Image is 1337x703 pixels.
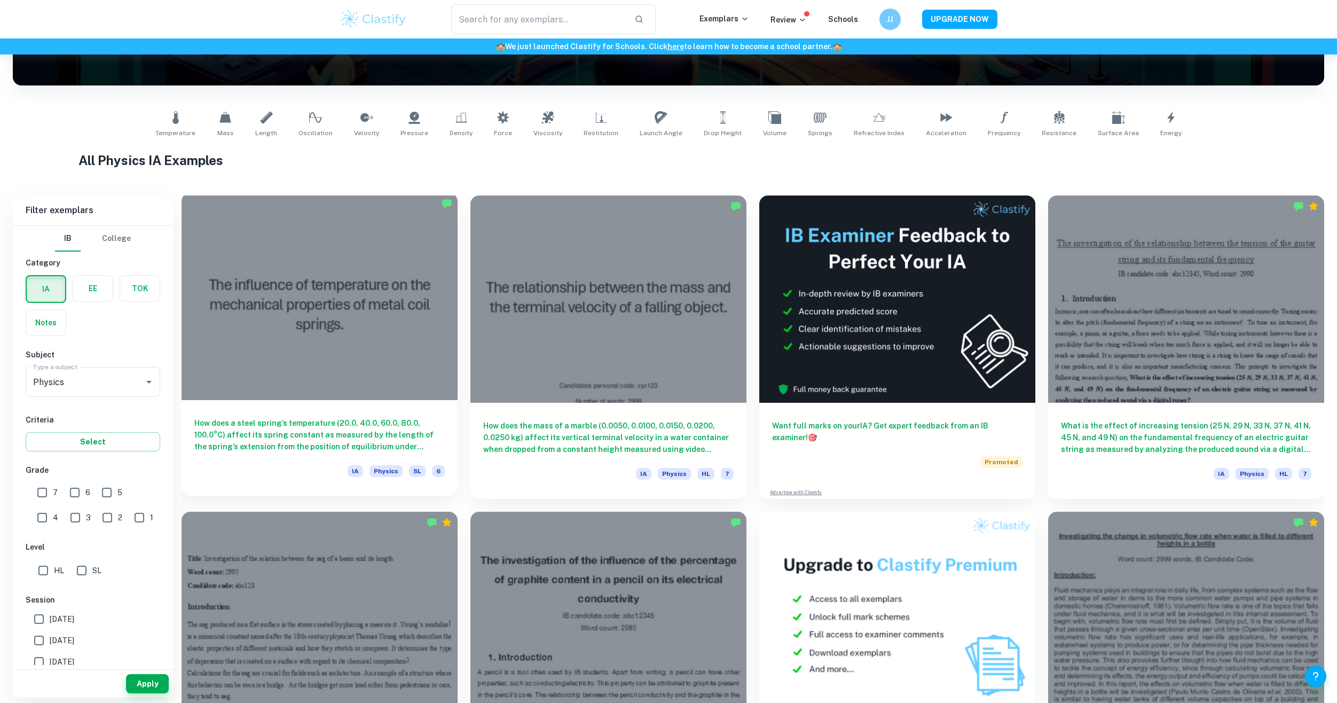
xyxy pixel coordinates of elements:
[770,489,822,496] a: Advertise with Clastify
[658,468,691,480] span: Physics
[763,128,787,138] span: Volume
[354,128,379,138] span: Velocity
[1308,517,1319,528] div: Premium
[483,420,734,455] h6: How does the mass of a marble (0.0050, 0.0100, 0.0150, 0.0200, 0.0250 kg) affect its vertical ter...
[1042,128,1076,138] span: Resistance
[808,433,817,442] span: 🎯
[85,487,90,498] span: 6
[759,196,1035,499] a: Want full marks on yourIA? Get expert feedback from an IB examiner!PromotedAdvertise with Clastify
[584,128,618,138] span: Restitution
[1160,128,1182,138] span: Energy
[182,196,458,499] a: How does a steel spring’s temperature (20.0, 40.0, 60.0, 80.0, 100.0°C) affect its spring constan...
[141,374,156,389] button: Open
[442,198,452,209] img: Marked
[808,128,832,138] span: Springs
[53,512,58,524] span: 4
[369,465,403,477] span: Physics
[533,128,562,138] span: Viscosity
[721,468,734,480] span: 7
[26,432,160,451] button: Select
[470,196,746,499] a: How does the mass of a marble (0.0050, 0.0100, 0.0150, 0.0200, 0.0250 kg) affect its vertical ter...
[126,674,169,693] button: Apply
[340,9,407,30] img: Clastify logo
[879,9,901,30] button: JJ
[1236,468,1269,480] span: Physics
[1299,468,1311,480] span: 7
[496,42,505,51] span: 🏫
[73,276,113,301] button: EE
[26,414,160,426] h6: Criteria
[667,42,684,51] a: here
[1098,128,1139,138] span: Surface Area
[427,517,437,528] img: Marked
[33,362,77,371] label: Type a subject
[1214,468,1229,480] span: IA
[828,15,858,24] a: Schools
[78,151,1259,170] h1: All Physics IA Examples
[50,613,74,625] span: [DATE]
[1293,517,1304,528] img: Marked
[926,128,966,138] span: Acceleration
[55,226,131,252] div: Filter type choice
[155,128,195,138] span: Temperature
[442,517,452,528] div: Premium
[640,128,682,138] span: Launch Angle
[2,41,1335,52] h6: We just launched Clastify for Schools. Click to learn how to become a school partner.
[770,14,807,26] p: Review
[432,465,445,477] span: 6
[26,464,160,476] h6: Grade
[27,276,65,302] button: IA
[409,465,426,477] span: SL
[26,594,160,606] h6: Session
[118,512,122,524] span: 2
[54,565,64,576] span: HL
[117,487,122,498] span: 5
[102,226,131,252] button: College
[759,196,1035,403] img: Thumbnail
[50,635,74,646] span: [DATE]
[194,417,445,452] h6: How does a steel spring’s temperature (20.0, 40.0, 60.0, 80.0, 100.0°C) affect its spring constan...
[55,226,81,252] button: IB
[150,512,153,524] span: 1
[884,13,896,25] h6: JJ
[13,196,173,225] h6: Filter exemplars
[298,128,333,138] span: Oscillation
[699,13,749,25] p: Exemplars
[1275,468,1292,480] span: HL
[450,128,473,138] span: Density
[704,128,742,138] span: Drop Height
[86,512,91,524] span: 3
[1305,666,1326,687] button: Help and Feedback
[92,565,101,576] span: SL
[400,128,428,138] span: Pressure
[26,257,160,269] h6: Category
[854,128,905,138] span: Refractive Index
[980,456,1023,468] span: Promoted
[1061,420,1311,455] h6: What is the effect of increasing tension (25 N, 29 N, 33 N, 37 N, 41 N, 45 N, and 49 N) on the fu...
[832,42,841,51] span: 🏫
[1293,201,1304,212] img: Marked
[26,349,160,361] h6: Subject
[53,487,58,498] span: 7
[988,128,1020,138] span: Frequency
[255,128,277,138] span: Length
[120,276,160,301] button: TOK
[697,468,714,480] span: HL
[26,541,160,553] h6: Level
[730,517,741,528] img: Marked
[1048,196,1324,499] a: What is the effect of increasing tension (25 N, 29 N, 33 N, 37 N, 41 N, 45 N, and 49 N) on the fu...
[348,465,363,477] span: IA
[451,4,626,34] input: Search for any exemplars...
[922,10,997,29] button: UPGRADE NOW
[217,128,234,138] span: Mass
[1308,201,1319,212] div: Premium
[50,656,74,668] span: [DATE]
[772,420,1023,443] h6: Want full marks on your IA ? Get expert feedback from an IB examiner!
[636,468,651,480] span: IA
[26,310,66,335] button: Notes
[730,201,741,212] img: Marked
[494,128,512,138] span: Force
